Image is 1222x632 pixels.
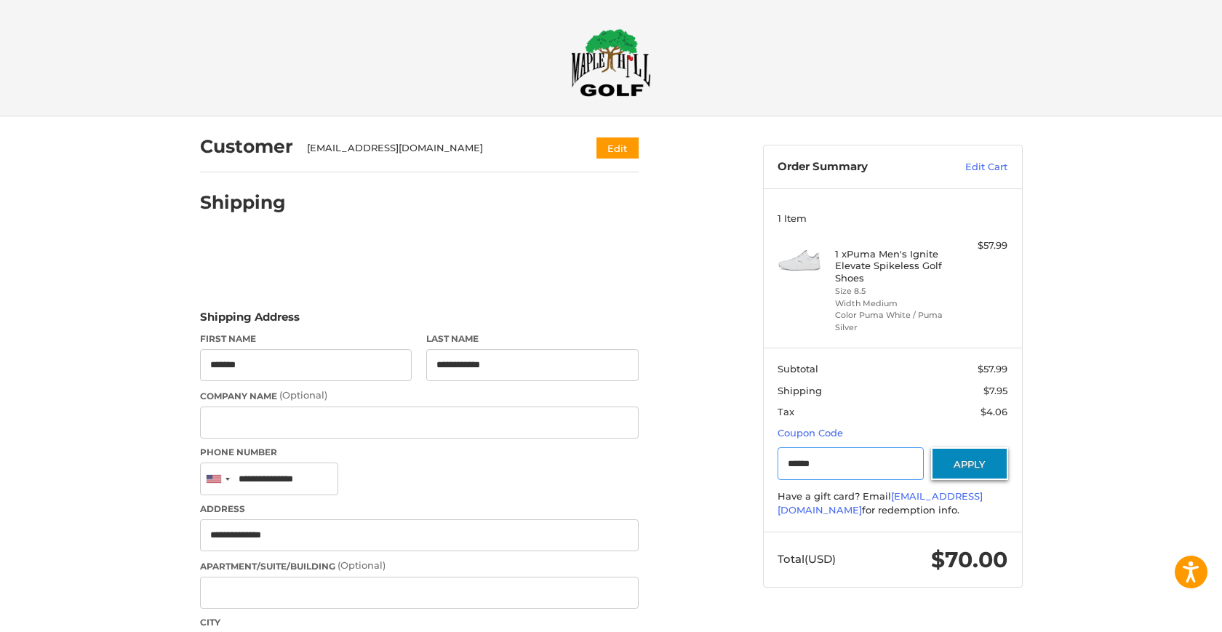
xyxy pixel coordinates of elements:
[835,297,946,310] li: Width Medium
[778,489,1007,518] div: Have a gift card? Email for redemption info.
[201,463,234,495] div: United States: +1
[978,363,1007,375] span: $57.99
[200,503,639,516] label: Address
[778,427,843,439] a: Coupon Code
[950,239,1007,253] div: $57.99
[200,446,639,459] label: Phone Number
[279,389,327,401] small: (Optional)
[596,137,639,159] button: Edit
[983,385,1007,396] span: $7.95
[934,160,1007,175] a: Edit Cart
[835,248,946,284] h4: 1 x Puma Men's Ignite Elevate Spikeless Golf Shoes
[835,285,946,297] li: Size 8.5
[778,160,934,175] h3: Order Summary
[200,135,293,158] h2: Customer
[200,388,639,403] label: Company Name
[778,552,836,566] span: Total (USD)
[981,406,1007,417] span: $4.06
[426,332,639,345] label: Last Name
[200,309,300,332] legend: Shipping Address
[200,191,286,214] h2: Shipping
[931,546,1007,573] span: $70.00
[571,28,651,97] img: Maple Hill Golf
[778,385,822,396] span: Shipping
[778,212,1007,224] h3: 1 Item
[778,447,924,480] input: Gift Certificate or Coupon Code
[835,309,946,333] li: Color Puma White / Puma Silver
[307,141,568,156] div: [EMAIL_ADDRESS][DOMAIN_NAME]
[778,406,794,417] span: Tax
[338,559,386,571] small: (Optional)
[778,363,818,375] span: Subtotal
[200,616,639,629] label: City
[200,559,639,573] label: Apartment/Suite/Building
[931,447,1008,480] button: Apply
[200,332,412,345] label: First Name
